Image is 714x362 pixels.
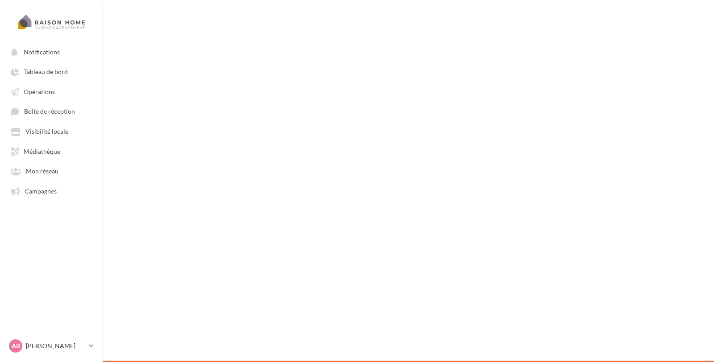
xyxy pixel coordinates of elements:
span: Boîte de réception [24,108,75,115]
button: Notifications [5,44,94,60]
a: AB [PERSON_NAME] [7,337,95,354]
span: Visibilité locale [25,128,68,136]
a: Mon réseau [5,163,97,179]
span: Médiathèque [24,148,60,155]
span: Campagnes [25,187,57,195]
span: Mon réseau [26,168,58,175]
a: Visibilité locale [5,123,97,139]
a: Médiathèque [5,143,97,159]
span: Tableau de bord [24,68,68,76]
a: Tableau de bord [5,63,97,79]
span: Opérations [24,88,55,95]
a: Boîte de réception [5,103,97,119]
span: Notifications [24,48,60,56]
p: [PERSON_NAME] [26,341,85,350]
a: Campagnes [5,183,97,199]
span: AB [12,341,20,350]
a: Opérations [5,83,97,99]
